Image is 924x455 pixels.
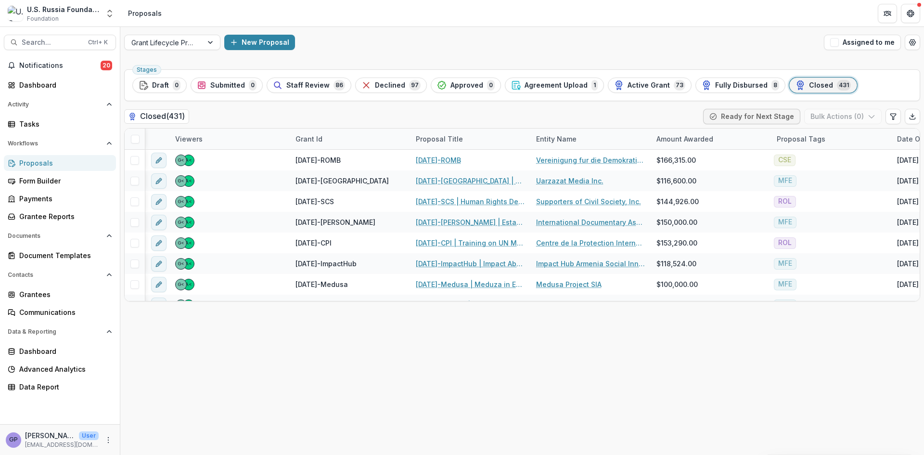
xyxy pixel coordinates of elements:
span: Submitted [210,81,245,90]
button: Open table manager [905,35,920,50]
a: Uarzazat Media Inc. [536,176,603,186]
span: 8 [771,80,779,91]
div: Amount Awarded [651,129,771,149]
nav: breadcrumb [124,6,166,20]
span: [DATE]-ROMB [295,155,341,165]
div: Proposals [128,8,162,18]
div: Proposal Tags [771,129,891,149]
a: [DATE]-Eurasia | School of Entrepreneurship and Leadership (SEAL) Initiative [416,300,525,310]
span: 86 [334,80,345,91]
button: Submitted0 [191,78,263,93]
a: Proposals [4,155,116,171]
button: Open entity switcher [103,4,116,23]
button: edit [151,298,167,313]
span: $166,315.00 [656,155,696,165]
button: edit [151,173,167,189]
div: [DATE] [897,176,919,186]
div: [DATE] [897,279,919,289]
div: Alan Griffin <alan.griffin@usrf.us> [185,158,192,163]
div: Gennady Podolny <gpodolny@usrf.us> [178,179,184,183]
button: Draft0 [132,78,187,93]
div: [DATE] [897,217,919,227]
button: edit [151,153,167,168]
a: Impact Hub Armenia Social Innovation Development [536,259,645,269]
div: Document Templates [19,250,108,260]
div: Gennady Podolny <gpodolny@usrf.us> [178,220,184,225]
div: Form Builder [19,176,108,186]
div: Ctrl + K [86,37,110,48]
button: Agreement Upload1 [505,78,604,93]
div: Gennady Podolny <gpodolny@usrf.us> [178,261,184,266]
div: Entity Name [530,129,651,149]
div: [DATE] [897,238,919,248]
a: Vereinigung fur die Demokratie e.V. / ROMB [536,155,645,165]
span: Foundation [27,14,59,23]
a: Centre de la Protection Internationale [536,238,645,248]
div: [DATE] [897,155,919,165]
div: Gennady Podolny <gpodolny@usrf.us> [178,199,184,204]
div: Gennady Podolny <gpodolny@usrf.us> [178,158,184,163]
span: Declined [375,81,405,90]
button: Approved0 [431,78,501,93]
button: Open Data & Reporting [4,324,116,339]
span: Closed [809,81,833,90]
span: Activity [8,101,103,108]
span: Workflows [8,140,103,147]
div: Alan Griffin <alan.griffin@usrf.us> [185,220,192,225]
div: Proposals [19,158,108,168]
div: Advanced Analytics [19,364,108,374]
a: Grantee Reports [4,208,116,224]
button: edit [151,194,167,209]
div: Alan Griffin <alan.griffin@usrf.us> [185,261,192,266]
div: Proposal Title [410,129,530,149]
div: Entity Name [530,134,582,144]
div: Proposal Title [410,134,469,144]
button: edit [151,277,167,292]
img: U.S. Russia Foundation [8,6,23,21]
div: [DATE] [897,300,919,310]
span: Draft [152,81,169,90]
button: Assigned to me [824,35,901,50]
a: Advanced Analytics [4,361,116,377]
button: More [103,434,114,446]
span: $116,600.00 [656,176,696,186]
a: Tasks [4,116,116,132]
span: 431 [837,80,851,91]
span: $150,000.00 [656,217,697,227]
span: Active Grant [628,81,670,90]
div: Grant Id [290,134,328,144]
div: Dashboard [19,346,108,356]
div: Grantees [19,289,108,299]
button: Active Grant73 [608,78,692,93]
a: [DATE]-Medusa | Meduza in English [416,279,525,289]
span: 0 [173,80,180,91]
a: Eurasia Foundation [536,300,601,310]
div: Gennady Podolny <gpodolny@usrf.us> [178,282,184,287]
div: Alan Griffin <alan.griffin@usrf.us> [185,241,192,246]
div: Viewers [169,129,290,149]
p: [PERSON_NAME] [25,430,75,441]
button: Open Contacts [4,267,116,283]
span: [DATE]-Eurasia [295,300,346,310]
div: Gennady Podolny [9,437,18,443]
button: Notifications20 [4,58,116,73]
span: $100,000.00 [656,279,698,289]
button: edit [151,235,167,251]
a: Dashboard [4,77,116,93]
span: $118,524.00 [656,259,696,269]
span: 73 [674,80,685,91]
div: [DATE] [897,259,919,269]
a: International Documentary Association [536,217,645,227]
span: [DATE]-SCS [295,196,334,207]
span: 20 [101,61,112,70]
div: Grant Id [290,129,410,149]
button: Export table data [905,109,920,124]
div: Amount Awarded [651,134,719,144]
button: Get Help [901,4,920,23]
button: Search... [4,35,116,50]
a: [DATE]-[PERSON_NAME] | Establishing Non-profit Organization Un/Filmed [416,217,525,227]
button: Open Activity [4,97,116,112]
a: Form Builder [4,173,116,189]
button: Edit table settings [885,109,901,124]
